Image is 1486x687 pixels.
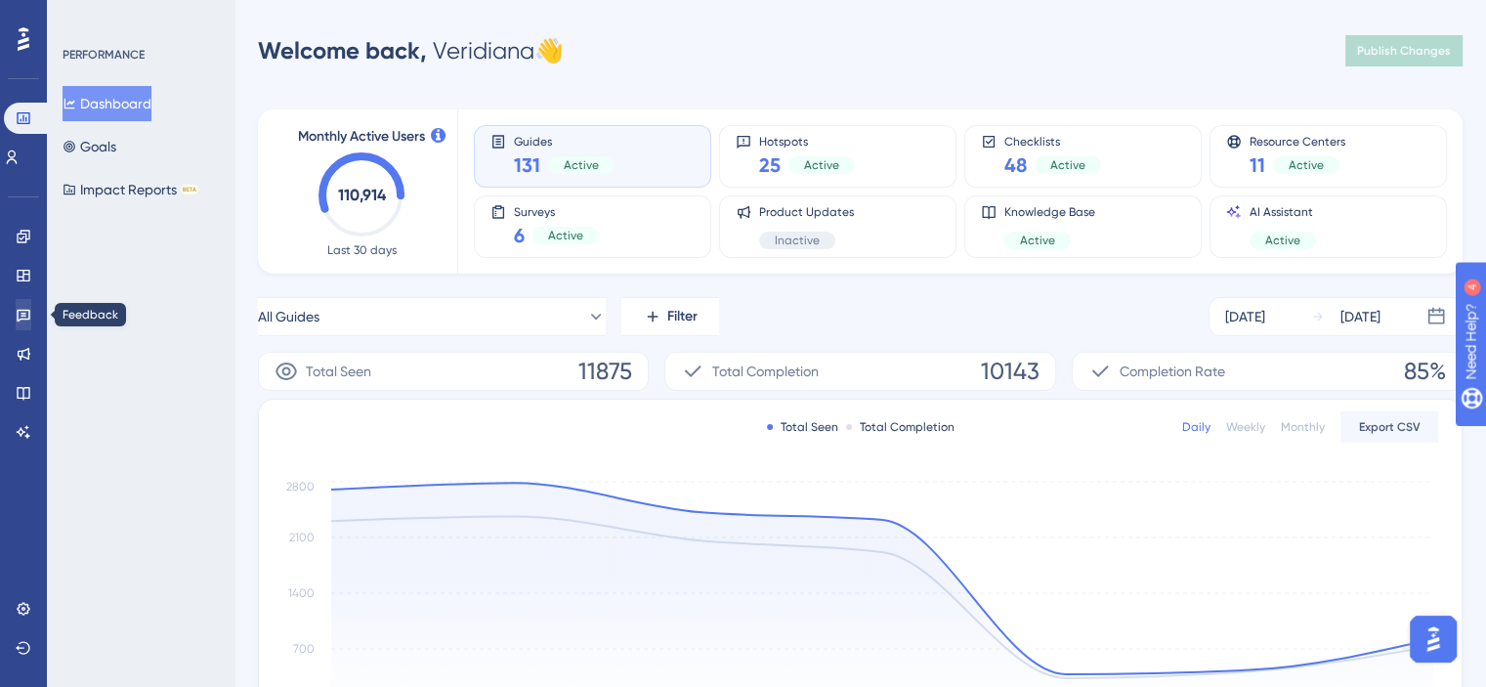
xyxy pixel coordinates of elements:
text: 110,914 [338,186,387,204]
span: All Guides [258,305,319,328]
span: Active [804,157,839,173]
span: Active [1265,233,1300,248]
span: 25 [759,151,781,179]
span: Inactive [775,233,820,248]
span: Product Updates [759,204,854,220]
button: Goals [63,129,116,164]
button: All Guides [258,297,606,336]
button: Publish Changes [1345,35,1463,66]
div: Weekly [1226,419,1265,435]
span: Knowledge Base [1004,204,1095,220]
button: Filter [621,297,719,336]
span: Monthly Active Users [298,125,425,149]
tspan: 1400 [288,586,315,600]
span: Filter [667,305,698,328]
span: Checklists [1004,134,1101,148]
span: Active [1050,157,1085,173]
span: Hotspots [759,134,855,148]
button: Dashboard [63,86,151,121]
div: 4 [136,10,142,25]
span: Need Help? [46,5,122,28]
span: Completion Rate [1120,360,1225,383]
span: Resource Centers [1250,134,1345,148]
span: 11875 [578,356,632,387]
div: Daily [1182,419,1210,435]
div: PERFORMANCE [63,47,145,63]
span: 11 [1250,151,1265,179]
tspan: 700 [293,642,315,656]
span: AI Assistant [1250,204,1316,220]
button: Impact ReportsBETA [63,172,198,207]
span: 10143 [981,356,1040,387]
div: Total Seen [767,419,838,435]
div: Monthly [1281,419,1325,435]
span: Export CSV [1359,419,1421,435]
span: Last 30 days [327,242,397,258]
button: Export CSV [1340,411,1438,443]
span: 6 [514,222,525,249]
span: Active [1289,157,1324,173]
span: Active [548,228,583,243]
span: Total Completion [712,360,819,383]
div: Total Completion [846,419,955,435]
iframe: UserGuiding AI Assistant Launcher [1404,610,1463,668]
div: Veridiana 👋 [258,35,564,66]
tspan: 2100 [289,531,315,544]
span: 48 [1004,151,1027,179]
span: Active [1020,233,1055,248]
span: Welcome back, [258,36,427,64]
span: Surveys [514,204,599,218]
span: 85% [1404,356,1446,387]
span: Total Seen [306,360,371,383]
span: Publish Changes [1357,43,1451,59]
div: [DATE] [1225,305,1265,328]
span: 131 [514,151,540,179]
span: Active [564,157,599,173]
div: [DATE] [1340,305,1380,328]
div: BETA [181,185,198,194]
tspan: 2800 [286,479,315,493]
span: Guides [514,134,615,148]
